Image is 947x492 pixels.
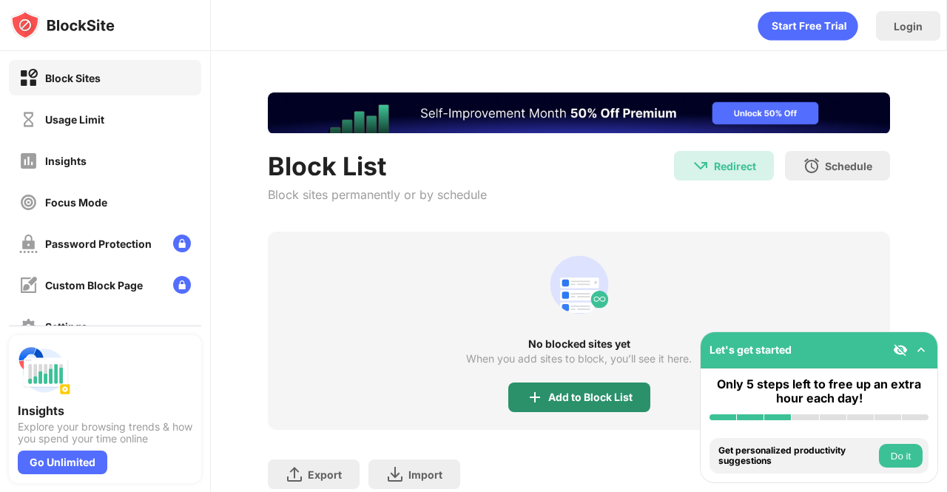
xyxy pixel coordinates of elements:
[19,110,38,129] img: time-usage-off.svg
[466,353,692,365] div: When you add sites to block, you’ll see it here.
[714,160,756,172] div: Redirect
[45,155,87,167] div: Insights
[268,151,487,181] div: Block List
[45,320,87,333] div: Settings
[18,421,192,445] div: Explore your browsing trends & how you spend your time online
[10,10,115,40] img: logo-blocksite.svg
[894,20,923,33] div: Login
[45,113,104,126] div: Usage Limit
[19,235,38,253] img: password-protection-off.svg
[718,445,875,467] div: Get personalized productivity suggestions
[268,338,890,350] div: No blocked sites yet
[758,11,858,41] div: animation
[914,343,929,357] img: omni-setup-toggle.svg
[18,403,192,418] div: Insights
[544,249,615,320] div: animation
[19,193,38,212] img: focus-off.svg
[710,343,792,356] div: Let's get started
[879,444,923,468] button: Do it
[45,237,152,250] div: Password Protection
[825,160,872,172] div: Schedule
[173,235,191,252] img: lock-menu.svg
[408,468,442,481] div: Import
[19,69,38,87] img: block-on.svg
[19,276,38,294] img: customize-block-page-off.svg
[18,344,71,397] img: push-insights.svg
[268,187,487,202] div: Block sites permanently or by schedule
[18,451,107,474] div: Go Unlimited
[45,196,107,209] div: Focus Mode
[710,377,929,405] div: Only 5 steps left to free up an extra hour each day!
[19,152,38,170] img: insights-off.svg
[45,279,143,292] div: Custom Block Page
[173,276,191,294] img: lock-menu.svg
[268,92,890,133] iframe: Banner
[19,317,38,336] img: settings-off.svg
[548,391,633,403] div: Add to Block List
[308,468,342,481] div: Export
[45,72,101,84] div: Block Sites
[893,343,908,357] img: eye-not-visible.svg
